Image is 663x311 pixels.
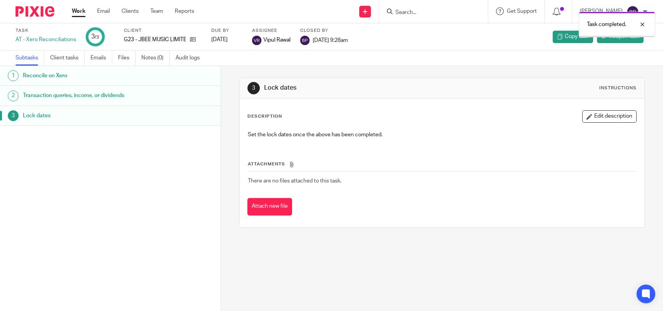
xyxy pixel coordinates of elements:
button: Edit description [582,110,637,123]
a: Emails [90,50,112,66]
div: 3 [91,32,99,41]
div: Instructions [599,85,637,91]
label: Closed by [300,28,348,34]
span: [DATE] 9:28am [313,37,348,43]
div: 1 [8,70,19,81]
small: /3 [95,35,99,39]
span: There are no files attached to this task. [248,178,341,184]
img: svg%3E [300,36,310,45]
img: Pixie [16,6,54,17]
span: Vipul Rawal [263,36,291,44]
button: Attach new file [247,198,292,215]
a: Clients [122,7,139,15]
p: Task completed. [587,21,626,28]
p: Description [247,113,282,120]
div: 3 [8,110,19,121]
a: Audit logs [176,50,205,66]
label: Assignee [252,28,291,34]
a: Client tasks [50,50,85,66]
a: Files [118,50,136,66]
label: Task [16,28,76,34]
div: 2 [8,90,19,101]
a: Email [97,7,110,15]
p: Set the lock dates once the above has been completed. [248,131,636,139]
a: Subtasks [16,50,44,66]
div: AT - Xero Reconciliations [16,36,76,43]
div: 3 [247,82,260,94]
h1: Reconcile on Xero [23,70,150,82]
h1: Lock dates [23,110,150,122]
a: Notes (0) [141,50,170,66]
a: Reports [175,7,194,15]
div: [DATE] [211,36,242,43]
img: svg%3E [626,5,639,18]
label: Client [124,28,202,34]
span: Attachments [248,162,285,166]
img: svg%3E [252,36,261,45]
a: Team [150,7,163,15]
p: G23 - JBEE MUSIC LIMITED [124,36,186,43]
h1: Lock dates [264,84,459,92]
label: Due by [211,28,242,34]
a: Work [72,7,85,15]
h1: Transaction queries, income, or dividends [23,90,150,101]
